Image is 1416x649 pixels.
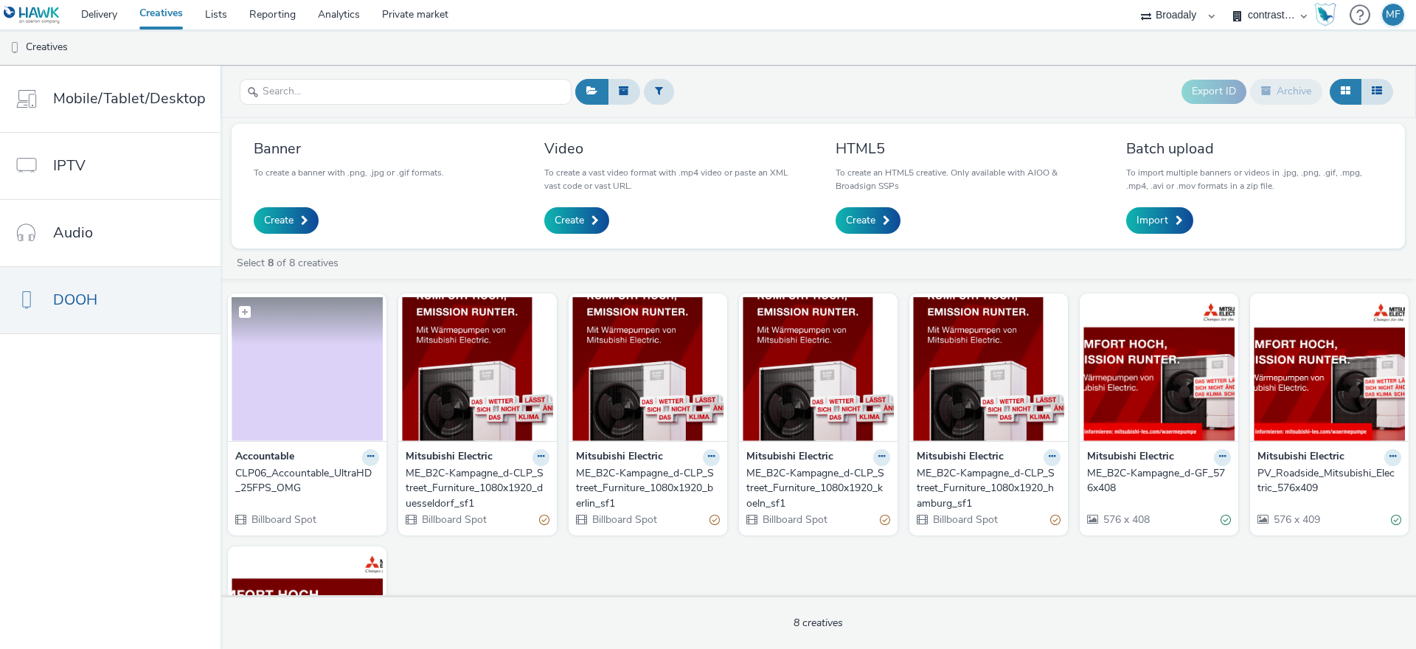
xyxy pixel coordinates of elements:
[4,6,60,24] img: undefined Logo
[746,449,833,466] strong: Mitsubishi Electric
[836,207,900,234] a: Create
[268,256,274,270] strong: 8
[53,88,206,109] span: Mobile/Tablet/Desktop
[913,297,1064,441] img: ME_B2C-Kampagne_d-CLP_Street_Furniture_1080x1920_hamburg_sf1 visual
[254,207,319,234] a: Create
[1254,297,1405,441] img: PV_Roadside_Mitsubishi_Electric_576x409 visual
[846,213,875,228] span: Create
[53,155,86,176] span: IPTV
[1257,466,1401,496] a: PV_Roadside_Mitsubishi_Electric_576x409
[1087,449,1174,466] strong: Mitsubishi Electric
[1136,213,1168,228] span: Import
[1050,513,1061,528] div: Partially valid
[406,466,544,511] div: ME_B2C-Kampagne_d-CLP_Street_Furniture_1080x1920_duesseldorf_sf1
[746,466,884,511] div: ME_B2C-Kampagne_d-CLP_Street_Furniture_1080x1920_koeln_sf1
[836,139,1092,159] h3: HTML5
[232,297,383,441] img: CLP06_Accountable_UltraHD_25FPS_OMG visual
[406,466,549,511] a: ME_B2C-Kampagne_d-CLP_Street_Furniture_1080x1920_duesseldorf_sf1
[264,213,294,228] span: Create
[917,466,1055,511] div: ME_B2C-Kampagne_d-CLP_Street_Furniture_1080x1920_hamburg_sf1
[402,297,553,441] img: ME_B2C-Kampagne_d-CLP_Street_Furniture_1080x1920_duesseldorf_sf1 visual
[544,207,609,234] a: Create
[1386,4,1401,26] div: MF
[1250,79,1322,104] button: Archive
[572,297,723,441] img: ME_B2C-Kampagne_d-CLP_Street_Furniture_1080x1920_berlin_sf1 visual
[254,166,444,179] p: To create a banner with .png, .jpg or .gif formats.
[1314,3,1342,27] a: Hawk Academy
[240,79,572,105] input: Search...
[1221,513,1231,528] div: Valid
[235,466,373,496] div: CLP06_Accountable_UltraHD_25FPS_OMG
[406,449,493,466] strong: Mitsubishi Electric
[1272,513,1320,527] span: 576 x 409
[1181,80,1246,103] button: Export ID
[591,513,657,527] span: Billboard Spot
[1102,513,1150,527] span: 576 x 408
[544,139,801,159] h3: Video
[235,466,379,496] a: CLP06_Accountable_UltraHD_25FPS_OMG
[761,513,827,527] span: Billboard Spot
[743,297,894,441] img: ME_B2C-Kampagne_d-CLP_Street_Furniture_1080x1920_koeln_sf1 visual
[917,449,1004,466] strong: Mitsubishi Electric
[1391,513,1401,528] div: Valid
[1330,79,1361,104] button: Grid
[1257,466,1395,496] div: PV_Roadside_Mitsubishi_Electric_576x409
[1087,466,1231,496] a: ME_B2C-Kampagne_d-GF_576x408
[544,166,801,192] p: To create a vast video format with .mp4 video or paste an XML vast code or vast URL.
[836,166,1092,192] p: To create an HTML5 creative. Only available with AIOO & Broadsign SSPs
[539,513,549,528] div: Partially valid
[1361,79,1393,104] button: Table
[555,213,584,228] span: Create
[931,513,998,527] span: Billboard Spot
[709,513,720,528] div: Partially valid
[1083,297,1235,441] img: ME_B2C-Kampagne_d-GF_576x408 visual
[576,466,720,511] a: ME_B2C-Kampagne_d-CLP_Street_Furniture_1080x1920_berlin_sf1
[794,616,843,630] span: 8 creatives
[880,513,890,528] div: Partially valid
[576,466,714,511] div: ME_B2C-Kampagne_d-CLP_Street_Furniture_1080x1920_berlin_sf1
[254,139,444,159] h3: Banner
[576,449,663,466] strong: Mitsubishi Electric
[746,466,890,511] a: ME_B2C-Kampagne_d-CLP_Street_Furniture_1080x1920_koeln_sf1
[235,256,344,270] a: Select of 8 creatives
[420,513,487,527] span: Billboard Spot
[1126,166,1383,192] p: To import multiple banners or videos in .jpg, .png, .gif, .mpg, .mp4, .avi or .mov formats in a z...
[235,449,294,466] strong: Accountable
[1126,207,1193,234] a: Import
[53,222,93,243] span: Audio
[1087,466,1225,496] div: ME_B2C-Kampagne_d-GF_576x408
[53,289,97,310] span: DOOH
[7,41,22,55] img: dooh
[250,513,316,527] span: Billboard Spot
[1314,3,1336,27] img: Hawk Academy
[917,466,1061,511] a: ME_B2C-Kampagne_d-CLP_Street_Furniture_1080x1920_hamburg_sf1
[1126,139,1383,159] h3: Batch upload
[1257,449,1344,466] strong: Mitsubishi Electric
